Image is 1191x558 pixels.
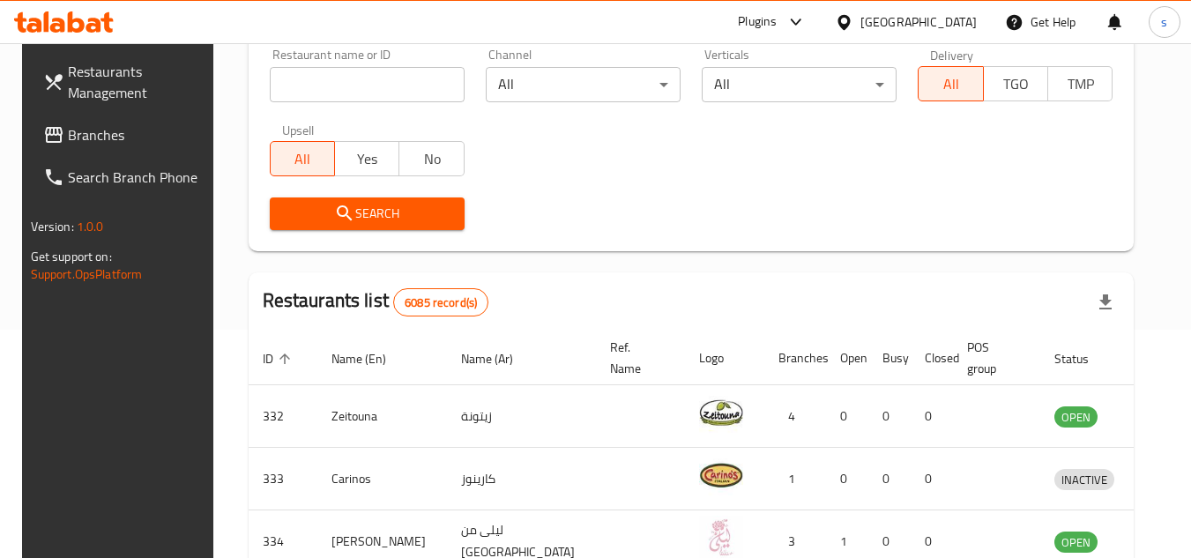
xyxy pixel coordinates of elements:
a: Search Branch Phone [29,156,221,198]
button: All [270,141,335,176]
span: POS group [967,337,1019,379]
th: Logo [685,331,764,385]
td: زيتونة [447,385,596,448]
span: Search Branch Phone [68,167,207,188]
span: All [278,146,328,172]
td: Zeitouna [317,385,447,448]
span: Get support on: [31,245,112,268]
label: Delivery [930,48,974,61]
span: TMP [1055,71,1105,97]
th: Branches [764,331,826,385]
button: No [398,141,464,176]
td: 4 [764,385,826,448]
button: Search [270,197,465,230]
input: Search for restaurant name or ID.. [270,67,465,102]
h2: Restaurants list [263,287,489,316]
th: Open [826,331,868,385]
span: Branches [68,124,207,145]
td: 332 [249,385,317,448]
div: Export file [1084,281,1127,324]
span: Version: [31,215,74,238]
span: Ref. Name [610,337,664,379]
th: Closed [911,331,953,385]
td: 333 [249,448,317,510]
span: OPEN [1054,407,1098,428]
span: TGO [991,71,1041,97]
span: No [406,146,457,172]
a: Restaurants Management [29,50,221,114]
span: Restaurants Management [68,61,207,103]
td: 0 [868,448,911,510]
span: Status [1054,348,1112,369]
td: 0 [826,385,868,448]
td: 0 [911,385,953,448]
div: All [702,67,897,102]
div: OPEN [1054,532,1098,553]
span: ID [263,348,296,369]
button: TGO [983,66,1048,101]
div: OPEN [1054,406,1098,428]
span: INACTIVE [1054,470,1114,490]
span: 6085 record(s) [394,294,488,311]
span: 1.0.0 [77,215,104,238]
td: 0 [826,448,868,510]
td: Carinos [317,448,447,510]
img: Zeitouna [699,391,743,435]
td: 1 [764,448,826,510]
button: Yes [334,141,399,176]
span: All [926,71,976,97]
td: 0 [868,385,911,448]
button: All [918,66,983,101]
div: [GEOGRAPHIC_DATA] [860,12,977,32]
td: 0 [911,448,953,510]
span: Yes [342,146,392,172]
button: TMP [1047,66,1113,101]
span: OPEN [1054,532,1098,553]
th: Busy [868,331,911,385]
span: Name (Ar) [461,348,536,369]
a: Branches [29,114,221,156]
span: Search [284,203,450,225]
td: كارينوز [447,448,596,510]
div: INACTIVE [1054,469,1114,490]
div: Plugins [738,11,777,33]
img: Carinos [699,453,743,497]
span: Name (En) [331,348,409,369]
span: s [1161,12,1167,32]
div: All [486,67,681,102]
a: Support.OpsPlatform [31,263,143,286]
label: Upsell [282,123,315,136]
